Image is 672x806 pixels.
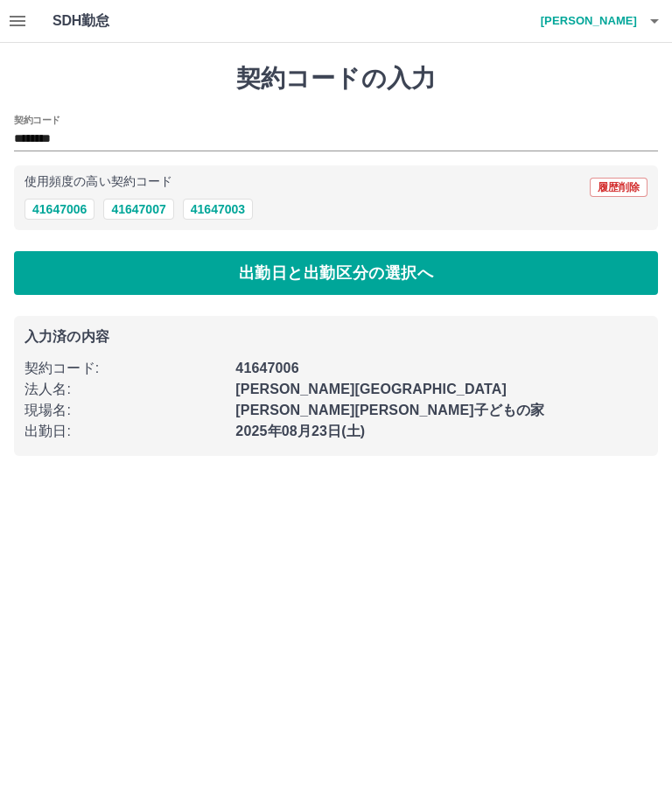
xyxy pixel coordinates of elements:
b: 2025年08月23日(土) [235,424,365,438]
b: [PERSON_NAME][PERSON_NAME]子どもの家 [235,403,544,417]
button: 41647007 [103,199,173,220]
p: 法人名 : [24,379,225,400]
p: 契約コード : [24,358,225,379]
button: 履歴削除 [590,178,647,197]
p: 現場名 : [24,400,225,421]
h2: 契約コード [14,113,60,127]
b: 41647006 [235,361,298,375]
p: 使用頻度の高い契約コード [24,176,172,188]
p: 出勤日 : [24,421,225,442]
p: 入力済の内容 [24,330,647,344]
button: 41647003 [183,199,253,220]
button: 41647006 [24,199,94,220]
button: 出勤日と出勤区分の選択へ [14,251,658,295]
h1: 契約コードの入力 [14,64,658,94]
b: [PERSON_NAME][GEOGRAPHIC_DATA] [235,382,507,396]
